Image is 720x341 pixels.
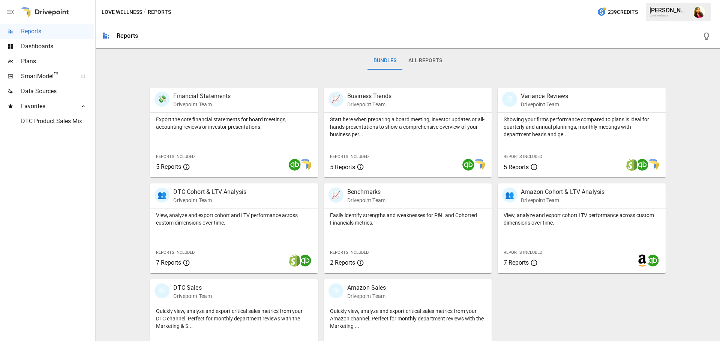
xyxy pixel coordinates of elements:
p: Showing your firm's performance compared to plans is ideal for quarterly and annual plannings, mo... [504,116,659,138]
span: ™ [54,71,59,80]
span: Reports Included [504,250,542,255]
p: View, analyze and export cohort and LTV performance across custom dimensions over time. [156,211,312,226]
img: quickbooks [289,159,301,171]
div: [PERSON_NAME] [649,7,688,14]
div: 📈 [328,188,343,203]
span: Plans [21,57,94,66]
p: Drivepoint Team [347,292,386,300]
p: Quickly view, analyze and export critical sales metrics from your DTC channel. Perfect for monthl... [156,307,312,330]
span: Favorites [21,102,73,111]
span: SmartModel [21,72,73,81]
p: Amazon Sales [347,283,386,292]
span: Data Sources [21,87,94,96]
span: 7 Reports [504,259,529,266]
button: Bundles [367,52,402,70]
p: Quickly view, analyze and export critical sales metrics from your Amazon channel. Perfect for mon... [330,307,486,330]
p: Easily identify strengths and weaknesses for P&L and Cohorted Financials metrics. [330,211,486,226]
p: Financial Statements [173,92,231,101]
img: smart model [299,159,311,171]
button: All Reports [402,52,448,70]
span: Reports Included [330,250,369,255]
button: 239Credits [594,5,641,19]
img: Pooja Kapoor [693,6,705,18]
div: 📈 [328,92,343,107]
p: DTC Sales [173,283,211,292]
button: Pooja Kapoor [688,1,709,22]
span: DTC Product Sales Mix [21,117,94,126]
p: Variance Reviews [521,92,568,101]
button: Love Wellness [102,7,142,17]
div: 🛍 [154,283,169,298]
img: smart model [647,159,659,171]
div: 👥 [502,188,517,203]
div: 🗓 [502,92,517,107]
div: 💸 [154,92,169,107]
span: Reports Included [156,250,195,255]
div: 🛍 [328,283,343,298]
span: Reports [21,27,94,36]
p: Drivepoint Team [173,101,231,108]
p: Start here when preparing a board meeting, investor updates or all-hands presentations to show a ... [330,116,486,138]
p: Drivepoint Team [173,197,246,204]
img: quickbooks [636,159,648,171]
p: Drivepoint Team [521,197,604,204]
p: Drivepoint Team [347,101,391,108]
img: shopify [289,255,301,267]
p: Export the core financial statements for board meetings, accounting reviews or investor presentat... [156,116,312,131]
span: 5 Reports [156,163,181,170]
div: Reports [117,32,138,39]
img: quickbooks [299,255,311,267]
img: shopify [626,159,638,171]
span: Reports Included [504,154,542,159]
img: quickbooks [647,255,659,267]
p: Drivepoint Team [173,292,211,300]
div: 👥 [154,188,169,203]
img: quickbooks [462,159,474,171]
img: amazon [636,255,648,267]
div: Love Wellness [649,14,688,17]
span: 7 Reports [156,259,181,266]
div: / [144,7,146,17]
span: 5 Reports [330,164,355,171]
span: Reports Included [330,154,369,159]
p: Drivepoint Team [521,101,568,108]
p: Business Trends [347,92,391,101]
img: smart model [473,159,485,171]
span: Reports Included [156,154,195,159]
p: Amazon Cohort & LTV Analysis [521,188,604,197]
span: 5 Reports [504,164,529,171]
span: 239 Credits [608,7,638,17]
span: Dashboards [21,42,94,51]
p: Benchmarks [347,188,385,197]
p: Drivepoint Team [347,197,385,204]
p: View, analyze and export cohort LTV performance across custom dimensions over time. [504,211,659,226]
span: 2 Reports [330,259,355,266]
p: DTC Cohort & LTV Analysis [173,188,246,197]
